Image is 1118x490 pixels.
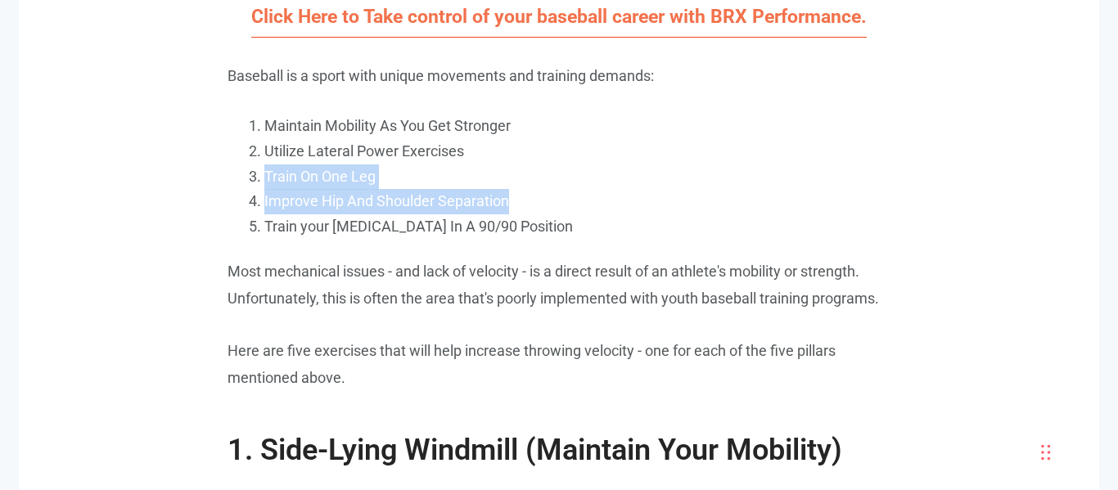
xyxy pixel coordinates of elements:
[228,337,890,392] p: Here are five exercises that will help increase throwing velocity - one for each of the five pill...
[264,164,890,190] li: Train On One Leg
[884,313,1118,490] iframe: Chat Widget
[264,214,890,240] li: Train your [MEDICAL_DATA] In A 90/90 Position
[1041,428,1051,477] div: Drag
[228,433,842,467] span: 1. Side-Lying Windmill (Maintain Your Mobility)
[264,114,890,139] li: Maintain Mobility As You Get Stronger
[251,6,867,38] a: Click Here to Take control of your baseball career with BRX Performance.
[228,258,890,312] p: Most mechanical issues - and lack of velocity - is a direct result of an athlete's mobility or st...
[228,62,890,89] p: Baseball is a sport with unique movements and training demands:
[264,189,890,214] li: Improve Hip And Shoulder Separation
[264,139,890,164] li: Utilize Lateral Power Exercises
